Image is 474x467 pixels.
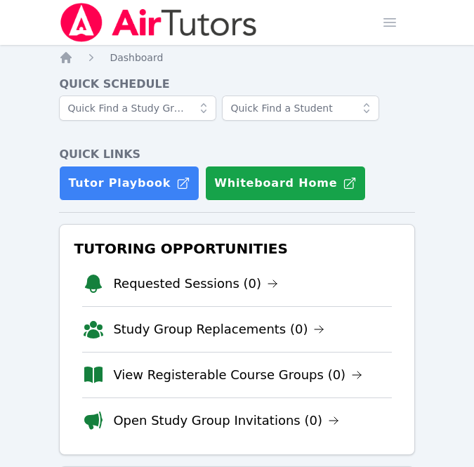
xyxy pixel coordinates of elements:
button: Whiteboard Home [205,166,366,201]
a: View Registerable Course Groups (0) [113,365,362,385]
a: Open Study Group Invitations (0) [113,411,339,430]
a: Dashboard [110,51,163,65]
input: Quick Find a Study Group [59,96,216,121]
h4: Quick Schedule [59,76,414,93]
nav: Breadcrumb [59,51,414,65]
a: Study Group Replacements (0) [113,320,324,339]
a: Tutor Playbook [59,166,199,201]
input: Quick Find a Student [222,96,379,121]
span: Dashboard [110,52,163,63]
h3: Tutoring Opportunities [71,236,402,261]
a: Requested Sessions (0) [113,274,278,294]
img: Air Tutors [59,3,258,42]
h4: Quick Links [59,146,414,163]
